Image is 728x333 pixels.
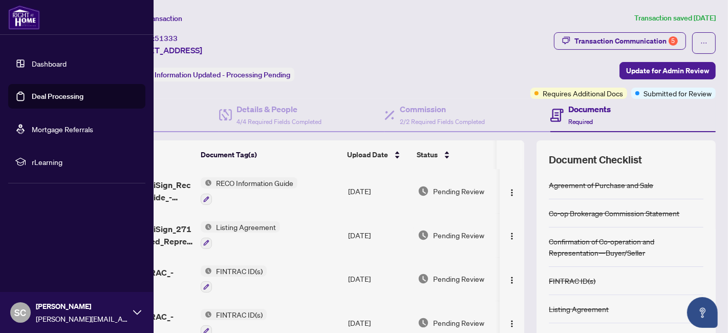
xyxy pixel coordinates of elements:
[201,265,212,277] img: Status Icon
[543,88,623,99] span: Requires Additional Docs
[344,257,414,301] td: [DATE]
[201,265,267,293] button: Status IconFINTRAC ID(s)
[417,149,438,160] span: Status
[8,5,40,30] img: logo
[343,140,413,169] th: Upload Date
[15,305,27,320] span: SC
[212,309,267,320] span: FINTRAC ID(s)
[212,221,280,233] span: Listing Agreement
[347,149,388,160] span: Upload Date
[700,39,708,47] span: ellipsis
[155,34,178,43] span: 51333
[400,118,485,126] span: 2/2 Required Fields Completed
[197,140,343,169] th: Document Tag(s)
[508,232,516,240] img: Logo
[400,103,485,115] h4: Commission
[433,230,484,241] span: Pending Review
[574,33,678,49] div: Transaction Communication
[155,70,290,79] span: Information Updated - Processing Pending
[413,140,500,169] th: Status
[433,273,484,284] span: Pending Review
[36,313,128,324] span: [PERSON_NAME][EMAIL_ADDRESS][DOMAIN_NAME]
[619,62,716,79] button: Update for Admin Review
[201,177,297,205] button: Status IconRECO Information Guide
[127,68,294,81] div: Status:
[504,270,520,287] button: Logo
[634,12,716,24] article: Transaction saved [DATE]
[549,207,679,219] div: Co-op Brokerage Commission Statement
[687,297,718,328] button: Open asap
[569,103,611,115] h4: Documents
[549,153,642,167] span: Document Checklist
[201,177,212,189] img: Status Icon
[237,118,322,126] span: 4/4 Required Fields Completed
[504,315,520,331] button: Logo
[127,44,202,56] span: [STREET_ADDRESS]
[508,320,516,328] img: Logo
[569,118,593,126] span: Required
[32,156,138,168] span: rLearning
[127,14,182,23] span: View Transaction
[549,236,703,258] div: Confirmation of Co-operation and Representation—Buyer/Seller
[237,103,322,115] h4: Details & People
[554,32,686,50] button: Transaction Communication5
[32,59,67,68] a: Dashboard
[36,301,128,312] span: [PERSON_NAME]
[344,169,414,213] td: [DATE]
[549,275,595,286] div: FINTRAC ID(s)
[504,183,520,199] button: Logo
[32,92,83,101] a: Deal Processing
[669,36,678,46] div: 5
[418,185,429,197] img: Document Status
[418,317,429,328] img: Document Status
[32,124,93,134] a: Mortgage Referrals
[212,177,297,189] span: RECO Information Guide
[549,179,653,191] div: Agreement of Purchase and Sale
[549,303,609,315] div: Listing Agreement
[201,221,212,233] img: Status Icon
[344,213,414,257] td: [DATE]
[626,63,709,79] span: Update for Admin Review
[418,273,429,284] img: Document Status
[433,317,484,328] span: Pending Review
[504,227,520,243] button: Logo
[508,189,516,197] img: Logo
[508,276,516,284] img: Logo
[418,230,429,241] img: Document Status
[201,221,280,249] button: Status IconListing Agreement
[201,309,212,320] img: Status Icon
[644,88,712,99] span: Submitted for Review
[433,185,484,197] span: Pending Review
[212,265,267,277] span: FINTRAC ID(s)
